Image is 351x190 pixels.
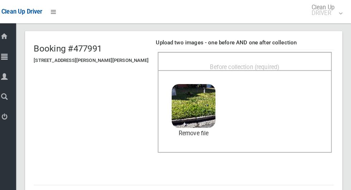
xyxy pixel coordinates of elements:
[188,92,196,98] strong: 6.3
[213,62,281,69] span: Before collection (required)
[180,104,307,112] span: 2025-08-1209.36.593869242408120090164.jpg
[309,5,342,15] span: Clean Up
[175,125,218,136] a: Remove file
[40,57,153,62] h5: [STREET_ADDRESS][PERSON_NAME][PERSON_NAME]
[40,43,153,52] h2: Booking #477991
[186,92,207,98] span: MB
[312,10,335,15] small: DRIVER
[9,8,49,15] span: Clean Up Driver
[160,39,334,45] h4: Upload two images - one before AND one after collection
[9,6,49,17] a: Clean Up Driver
